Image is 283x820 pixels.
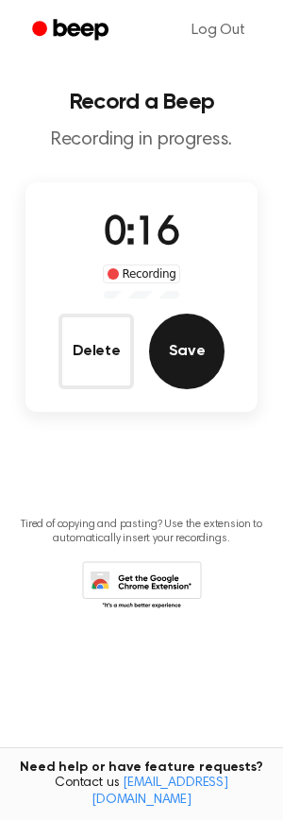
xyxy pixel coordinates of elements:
button: Delete Audio Record [58,314,134,389]
span: 0:16 [104,214,179,254]
p: Tired of copying and pasting? Use the extension to automatically insert your recordings. [15,518,268,546]
p: Recording in progress. [15,128,268,152]
span: Contact us [11,776,272,809]
div: Recording [103,265,181,283]
a: Log Out [173,8,264,53]
h1: Record a Beep [15,91,268,113]
button: Save Audio Record [149,314,225,389]
a: Beep [19,12,125,49]
a: [EMAIL_ADDRESS][DOMAIN_NAME] [92,777,228,807]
